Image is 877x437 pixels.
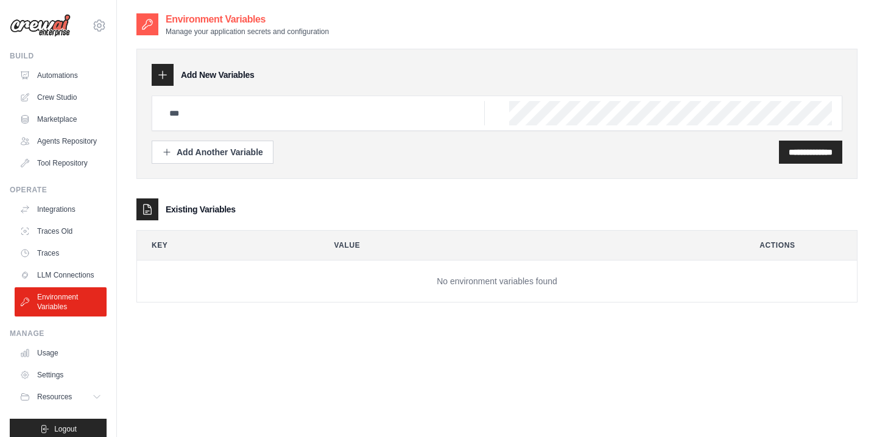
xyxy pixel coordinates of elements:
a: Traces [15,243,107,263]
th: Value [320,231,736,260]
a: LLM Connections [15,265,107,285]
td: No environment variables found [137,260,857,302]
a: Environment Variables [15,287,107,316]
img: Logo [10,14,71,37]
button: Add Another Variable [152,141,273,164]
a: Agents Repository [15,131,107,151]
a: Automations [15,66,107,85]
h3: Add New Variables [181,69,255,81]
h3: Existing Variables [166,203,236,215]
a: Traces Old [15,222,107,241]
a: Crew Studio [15,88,107,107]
th: Key [137,231,310,260]
span: Logout [54,424,77,434]
a: Tool Repository [15,153,107,173]
a: Integrations [15,200,107,219]
div: Manage [10,329,107,338]
button: Resources [15,387,107,407]
div: Build [10,51,107,61]
div: Add Another Variable [162,146,263,158]
th: Actions [745,231,857,260]
div: Operate [10,185,107,195]
h2: Environment Variables [166,12,329,27]
a: Usage [15,343,107,363]
p: Manage your application secrets and configuration [166,27,329,37]
a: Marketplace [15,110,107,129]
span: Resources [37,392,72,402]
a: Settings [15,365,107,385]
